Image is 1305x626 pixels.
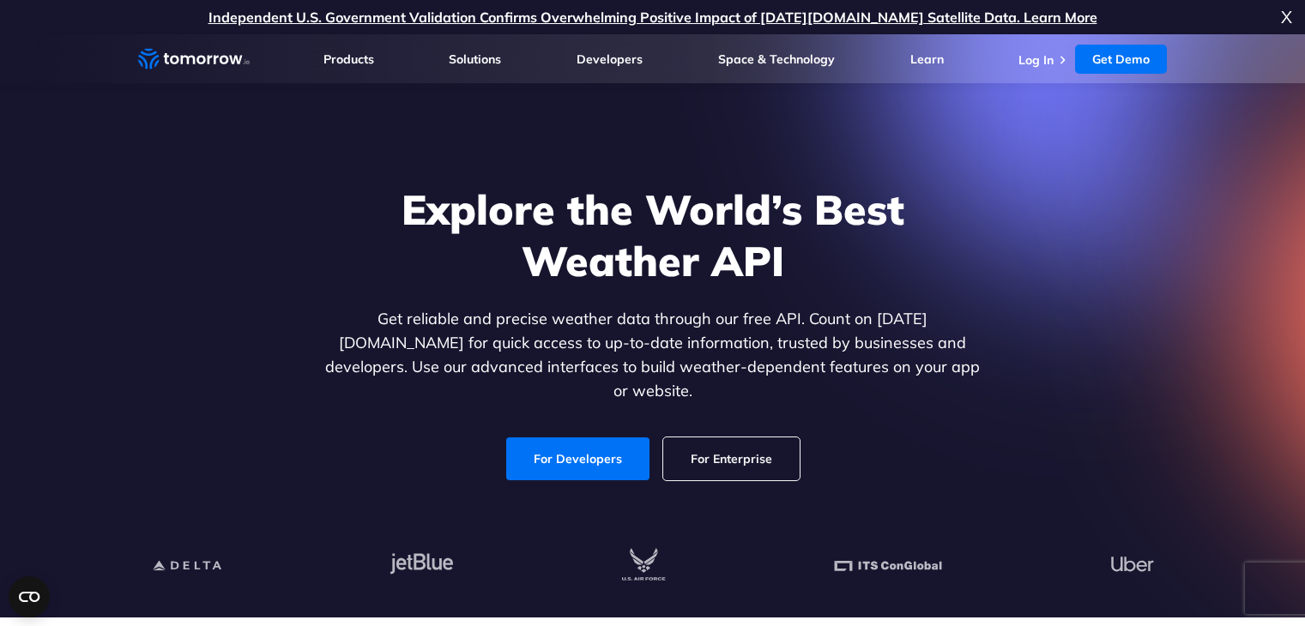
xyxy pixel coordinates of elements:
[208,9,1097,26] a: Independent U.S. Government Validation Confirms Overwhelming Positive Impact of [DATE][DOMAIN_NAM...
[322,307,984,403] p: Get reliable and precise weather data through our free API. Count on [DATE][DOMAIN_NAME] for quic...
[9,576,50,617] button: Open CMP widget
[910,51,944,67] a: Learn
[663,437,800,480] a: For Enterprise
[506,437,649,480] a: For Developers
[138,46,250,72] a: Home link
[323,51,374,67] a: Products
[322,184,984,286] h1: Explore the World’s Best Weather API
[1018,52,1054,68] a: Log In
[577,51,643,67] a: Developers
[718,51,835,67] a: Space & Technology
[1075,45,1167,74] a: Get Demo
[449,51,501,67] a: Solutions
